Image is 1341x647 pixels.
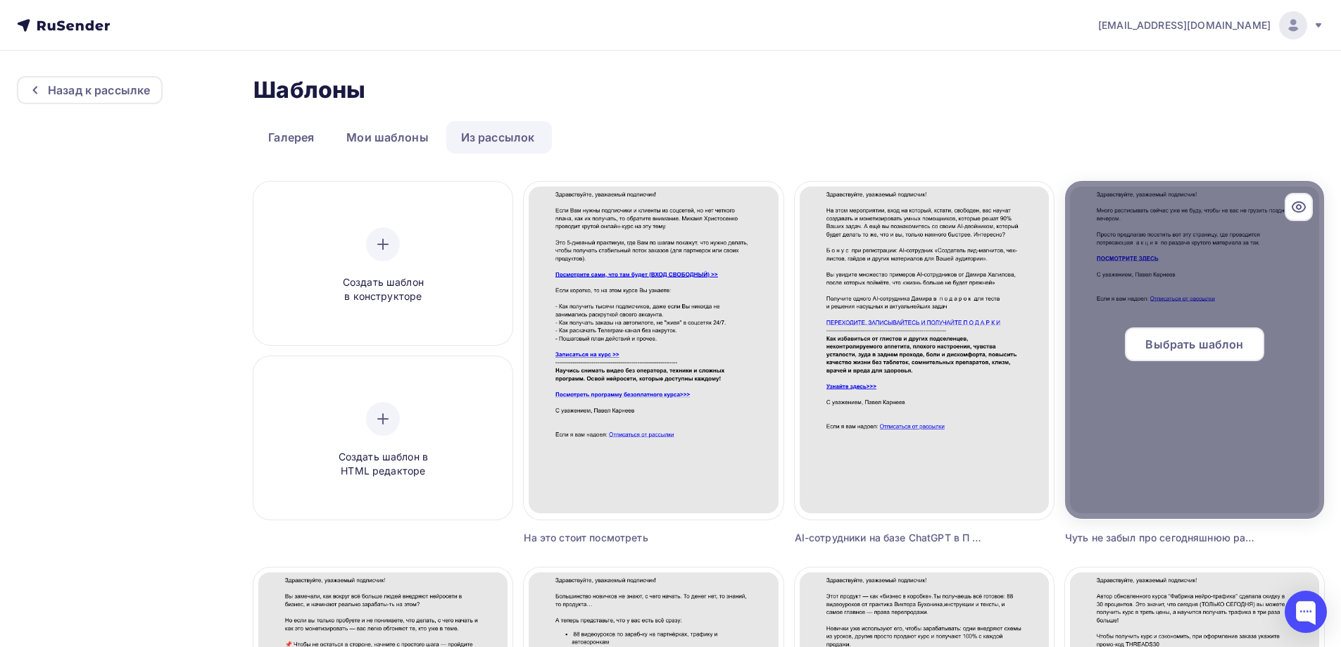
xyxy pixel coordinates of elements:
[332,121,443,153] a: Мои шаблоны
[253,121,329,153] a: Галерея
[524,531,718,545] div: На это стоит посмотреть
[253,76,365,104] h2: Шаблоны
[48,82,150,99] div: Назад к рассылке
[446,121,550,153] a: Из рассылок
[1065,531,1259,545] div: Чуть не забыл про сегодняшнюю раздачу
[1098,11,1324,39] a: [EMAIL_ADDRESS][DOMAIN_NAME]
[1145,336,1243,353] span: Выбрать шаблон
[316,450,450,479] span: Создать шаблон в HTML редакторе
[795,531,989,545] div: AI-сотрудники на базе ChatGPT в П О Д А Р О К
[316,275,450,304] span: Создать шаблон в конструкторе
[1098,18,1271,32] span: [EMAIL_ADDRESS][DOMAIN_NAME]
